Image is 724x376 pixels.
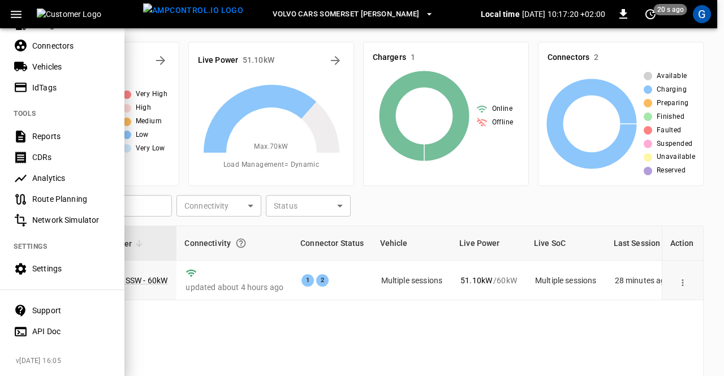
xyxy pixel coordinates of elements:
p: Local time [481,8,520,20]
span: Volvo Cars Somerset [PERSON_NAME] [273,8,419,21]
div: Analytics [32,172,111,184]
span: 20 s ago [654,4,687,15]
img: ampcontrol.io logo [143,3,243,18]
div: Reports [32,131,111,142]
img: Customer Logo [37,8,139,20]
div: profile-icon [693,5,711,23]
button: set refresh interval [641,5,660,23]
div: Network Simulator [32,214,111,226]
div: Connectors [32,40,111,51]
p: [DATE] 10:17:20 +02:00 [522,8,605,20]
span: v [DATE] 16:05 [16,356,115,367]
div: IdTags [32,82,111,93]
div: Support [32,305,111,316]
div: Vehicles [32,61,111,72]
div: Route Planning [32,193,111,205]
div: API Doc [32,326,111,337]
div: Settings [32,263,111,274]
div: CDRs [32,152,111,163]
